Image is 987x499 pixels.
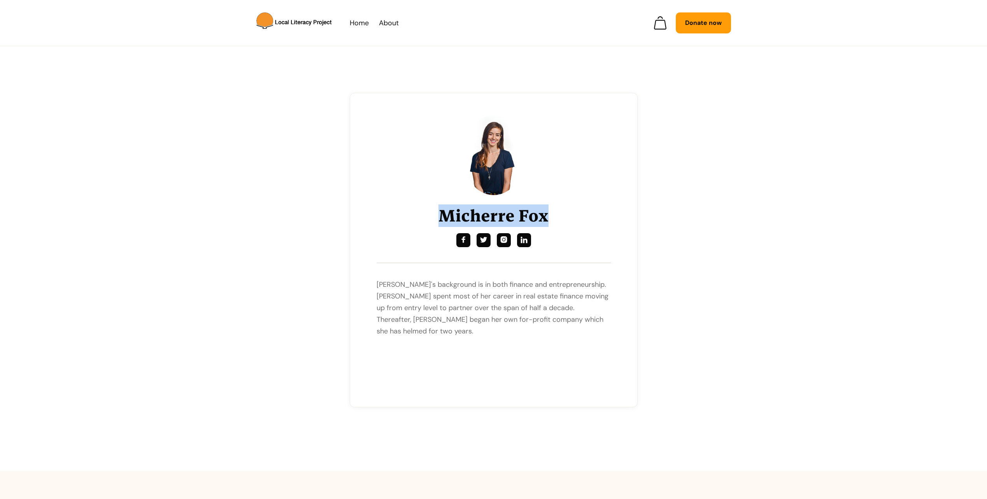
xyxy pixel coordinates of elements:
img: Micherre Fox [463,115,525,195]
div:  [460,236,467,244]
a:  [497,233,511,247]
a:  [477,233,491,247]
div:  [521,236,528,244]
a: Donate now [676,12,731,33]
a: Home [350,17,369,29]
p: [PERSON_NAME]'s background is in both finance and entrepreneurship. [PERSON_NAME] spent most of h... [377,279,611,337]
div:  [500,236,507,244]
a: Open empty cart [654,16,666,30]
div:  [480,236,487,244]
a: About [379,17,399,29]
a:  [517,233,531,247]
a:  [456,233,470,247]
h1: Micherre Fox [438,204,549,227]
a: home [256,12,350,33]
